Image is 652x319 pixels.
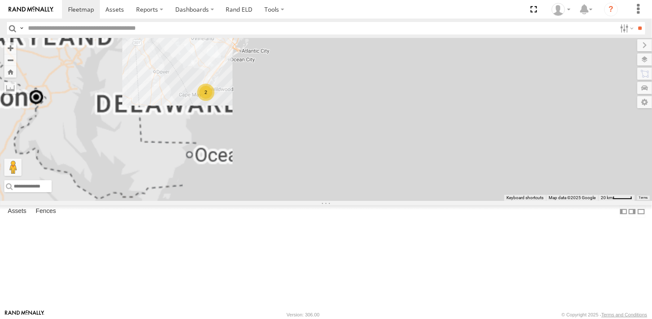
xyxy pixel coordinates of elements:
img: rand-logo.svg [9,6,53,13]
button: Zoom Home [4,66,16,78]
label: Map Settings [637,96,652,108]
i: ? [604,3,618,16]
div: 2 [197,84,214,101]
div: © Copyright 2025 - [562,312,647,317]
div: Dale Gerhard [549,3,574,16]
label: Assets [3,206,31,218]
label: Measure [4,82,16,94]
button: Drag Pegman onto the map to open Street View [4,159,22,176]
button: Zoom out [4,54,16,66]
button: Keyboard shortcuts [506,195,543,201]
label: Dock Summary Table to the Right [628,205,636,218]
label: Search Filter Options [617,22,635,34]
div: Version: 306.00 [287,312,320,317]
span: 20 km [601,195,613,200]
label: Search Query [18,22,25,34]
button: Map Scale: 20 km per 41 pixels [598,195,635,201]
button: Zoom in [4,42,16,54]
label: Dock Summary Table to the Left [619,205,628,218]
a: Terms and Conditions [602,312,647,317]
span: Map data ©2025 Google [549,195,596,200]
label: Fences [31,206,60,218]
a: Terms (opens in new tab) [639,196,648,200]
label: Hide Summary Table [637,205,646,218]
a: Visit our Website [5,310,44,319]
